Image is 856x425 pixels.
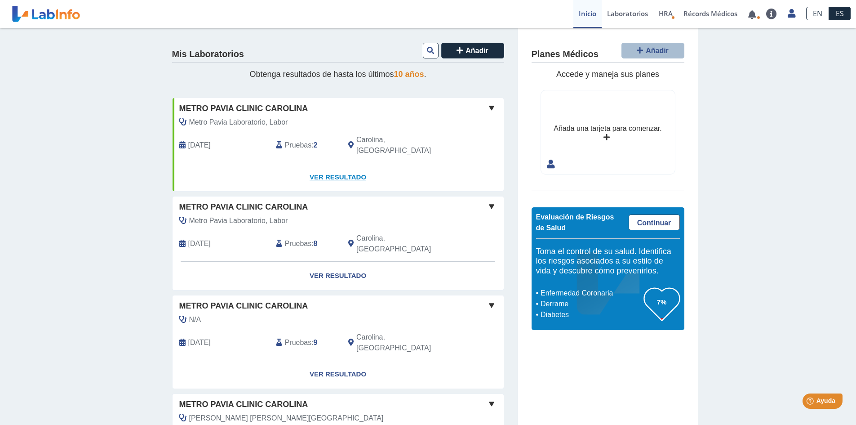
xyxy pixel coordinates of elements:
[776,390,846,415] iframe: Help widget launcher
[189,117,288,128] span: Metro Pavia Laboratorio, Labor
[441,43,504,58] button: Añadir
[269,332,342,353] div: :
[556,70,659,79] span: Accede y maneja sus planes
[356,233,456,255] span: Carolina, PR
[829,7,851,20] a: ES
[269,134,342,156] div: :
[188,337,211,348] span: 2025-06-04
[188,238,211,249] span: 2025-07-07
[249,70,426,79] span: Obtenga resultados de hasta los últimos .
[538,288,644,299] li: Enfermedad Coronaria
[285,238,311,249] span: Pruebas
[285,140,311,151] span: Pruebas
[172,49,244,60] h4: Mis Laboratorios
[536,213,614,232] span: Evaluación de Riesgos de Salud
[285,337,311,348] span: Pruebas
[314,240,318,247] b: 8
[356,134,456,156] span: Carolina, PR
[394,70,424,79] span: 10 años
[179,103,308,115] span: Metro Pavia Clinic Carolina
[621,43,684,58] button: Añadir
[538,309,644,320] li: Diabetes
[538,299,644,309] li: Derrame
[646,47,669,54] span: Añadir
[554,123,661,134] div: Añada una tarjeta para comenzar.
[189,413,384,424] span: Jurado Agosto, Zulma
[356,332,456,353] span: Carolina, PR
[314,339,318,346] b: 9
[188,140,211,151] span: 2025-08-26
[806,7,829,20] a: EN
[629,215,680,230] a: Continuar
[189,314,201,325] span: N/A
[179,201,308,213] span: Metro Pavia Clinic Carolina
[173,360,504,389] a: Ver Resultado
[466,47,488,54] span: Añadir
[173,262,504,290] a: Ver Resultado
[179,300,308,312] span: Metro Pavia Clinic Carolina
[532,49,599,60] h4: Planes Médicos
[659,9,673,18] span: HRA
[637,219,671,227] span: Continuar
[179,398,308,411] span: Metro Pavia Clinic Carolina
[269,233,342,255] div: :
[314,141,318,149] b: 2
[644,296,680,308] h3: 7%
[173,163,504,192] a: Ver Resultado
[536,247,680,276] h5: Toma el control de su salud. Identifica los riesgos asociados a su estilo de vida y descubre cómo...
[189,215,288,226] span: Metro Pavia Laboratorio, Labor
